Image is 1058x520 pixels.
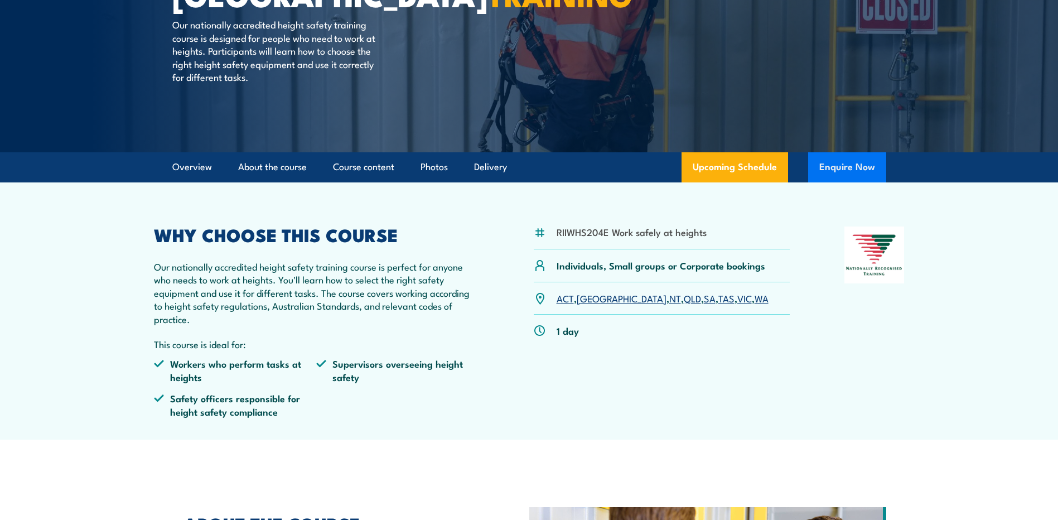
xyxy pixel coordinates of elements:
p: Individuals, Small groups or Corporate bookings [557,259,765,272]
a: Photos [421,152,448,182]
li: Supervisors overseeing height safety [316,357,479,383]
p: This course is ideal for: [154,338,480,350]
a: TAS [718,291,735,305]
a: [GEOGRAPHIC_DATA] [577,291,666,305]
a: Delivery [474,152,507,182]
li: RIIWHS204E Work safely at heights [557,225,707,238]
a: WA [755,291,769,305]
a: Overview [172,152,212,182]
p: 1 day [557,324,579,337]
a: QLD [684,291,701,305]
a: VIC [737,291,752,305]
a: About the course [238,152,307,182]
a: NT [669,291,681,305]
a: Course content [333,152,394,182]
p: Our nationally accredited height safety training course is designed for people who need to work a... [172,18,376,83]
a: SA [704,291,716,305]
p: Our nationally accredited height safety training course is perfect for anyone who needs to work a... [154,260,480,325]
button: Enquire Now [808,152,886,182]
li: Workers who perform tasks at heights [154,357,317,383]
h2: WHY CHOOSE THIS COURSE [154,227,480,242]
a: ACT [557,291,574,305]
li: Safety officers responsible for height safety compliance [154,392,317,418]
img: Nationally Recognised Training logo. [844,227,905,283]
p: , , , , , , , [557,292,769,305]
a: Upcoming Schedule [682,152,788,182]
